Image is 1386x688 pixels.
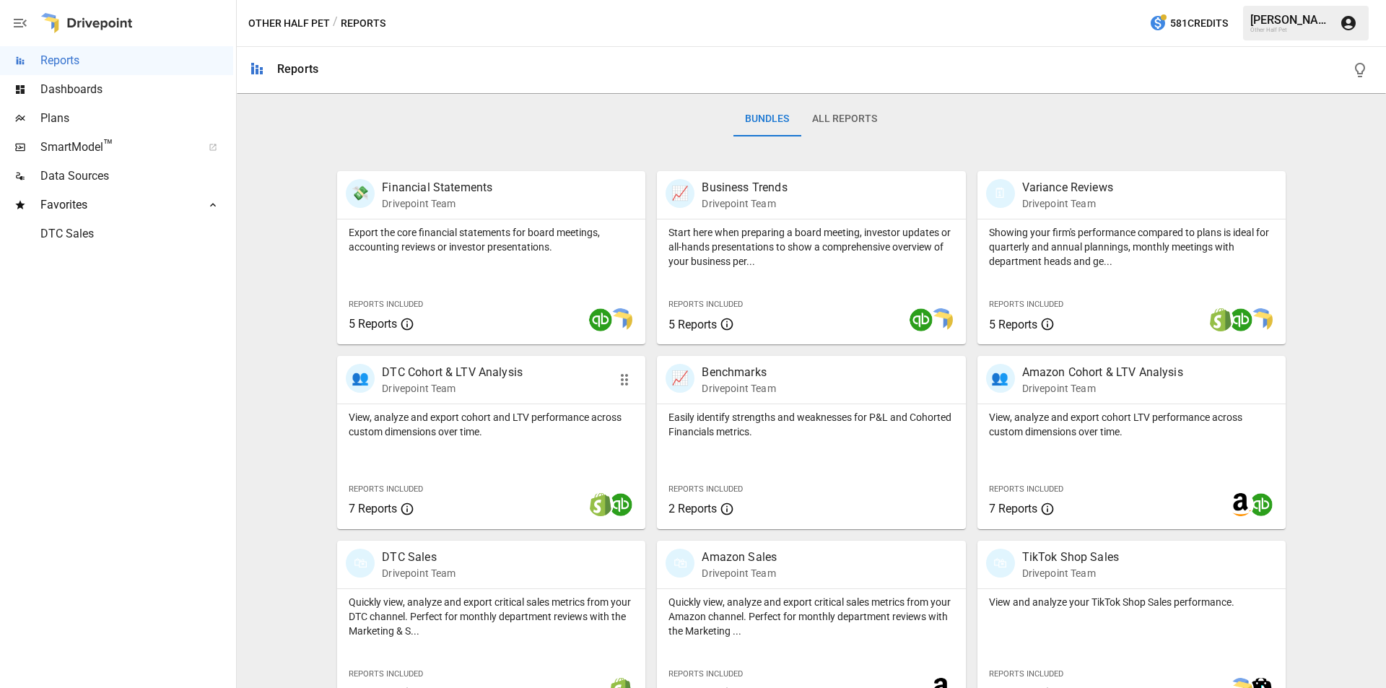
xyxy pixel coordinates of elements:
img: smart model [930,308,953,331]
div: 🛍 [346,549,375,578]
span: 7 Reports [349,502,397,515]
span: Reports Included [349,300,423,309]
img: quickbooks [910,308,933,331]
span: 5 Reports [349,317,397,331]
span: Reports Included [668,669,743,679]
div: Reports [277,62,318,76]
p: Easily identify strengths and weaknesses for P&L and Cohorted Financials metrics. [668,410,954,439]
span: Reports Included [668,300,743,309]
div: 👥 [346,364,375,393]
p: Benchmarks [702,364,775,381]
div: / [333,14,338,32]
img: quickbooks [609,493,632,516]
p: View, analyze and export cohort and LTV performance across custom dimensions over time. [349,410,634,439]
p: Variance Reviews [1022,179,1113,196]
p: Amazon Sales [702,549,777,566]
button: Other Half Pet [248,14,330,32]
span: Reports Included [349,669,423,679]
div: 🗓 [986,179,1015,208]
span: DTC Sales [40,225,233,243]
p: Quickly view, analyze and export critical sales metrics from your Amazon channel. Perfect for mon... [668,595,954,638]
p: Drivepoint Team [702,566,777,580]
span: 5 Reports [989,318,1037,331]
span: Reports [40,52,233,69]
span: Plans [40,110,233,127]
img: smart model [1250,308,1273,331]
p: Amazon Cohort & LTV Analysis [1022,364,1183,381]
img: quickbooks [1229,308,1252,331]
p: Business Trends [702,179,787,196]
p: View, analyze and export cohort LTV performance across custom dimensions over time. [989,410,1274,439]
span: 7 Reports [989,502,1037,515]
p: Financial Statements [382,179,492,196]
img: quickbooks [589,308,612,331]
div: 🛍 [986,549,1015,578]
div: 👥 [986,364,1015,393]
p: TikTok Shop Sales [1022,549,1120,566]
div: Other Half Pet [1250,27,1331,33]
div: [PERSON_NAME] [1250,13,1331,27]
p: Start here when preparing a board meeting, investor updates or all-hands presentations to show a ... [668,225,954,269]
div: 📈 [666,179,694,208]
span: Favorites [40,196,193,214]
p: Drivepoint Team [702,196,787,211]
p: Export the core financial statements for board meetings, accounting reviews or investor presentat... [349,225,634,254]
button: All Reports [801,102,889,136]
p: Drivepoint Team [382,196,492,211]
span: 5 Reports [668,318,717,331]
div: 📈 [666,364,694,393]
button: Bundles [733,102,801,136]
span: Reports Included [349,484,423,494]
p: Drivepoint Team [382,381,523,396]
button: 581Credits [1143,10,1234,37]
span: SmartModel [40,139,193,156]
p: DTC Sales [382,549,456,566]
p: DTC Cohort & LTV Analysis [382,364,523,381]
p: Drivepoint Team [1022,566,1120,580]
div: 💸 [346,179,375,208]
p: Drivepoint Team [1022,381,1183,396]
img: amazon [1229,493,1252,516]
p: Quickly view, analyze and export critical sales metrics from your DTC channel. Perfect for monthl... [349,595,634,638]
img: quickbooks [1250,493,1273,516]
p: Showing your firm's performance compared to plans is ideal for quarterly and annual plannings, mo... [989,225,1274,269]
p: Drivepoint Team [702,381,775,396]
span: Dashboards [40,81,233,98]
p: View and analyze your TikTok Shop Sales performance. [989,595,1274,609]
span: ™ [103,136,113,154]
div: 🛍 [666,549,694,578]
span: Reports Included [668,484,743,494]
span: Reports Included [989,300,1063,309]
span: Reports Included [989,484,1063,494]
span: Reports Included [989,669,1063,679]
img: shopify [1209,308,1232,331]
span: 2 Reports [668,502,717,515]
span: Data Sources [40,167,233,185]
img: shopify [589,493,612,516]
p: Drivepoint Team [1022,196,1113,211]
span: 581 Credits [1170,14,1228,32]
p: Drivepoint Team [382,566,456,580]
img: smart model [609,308,632,331]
